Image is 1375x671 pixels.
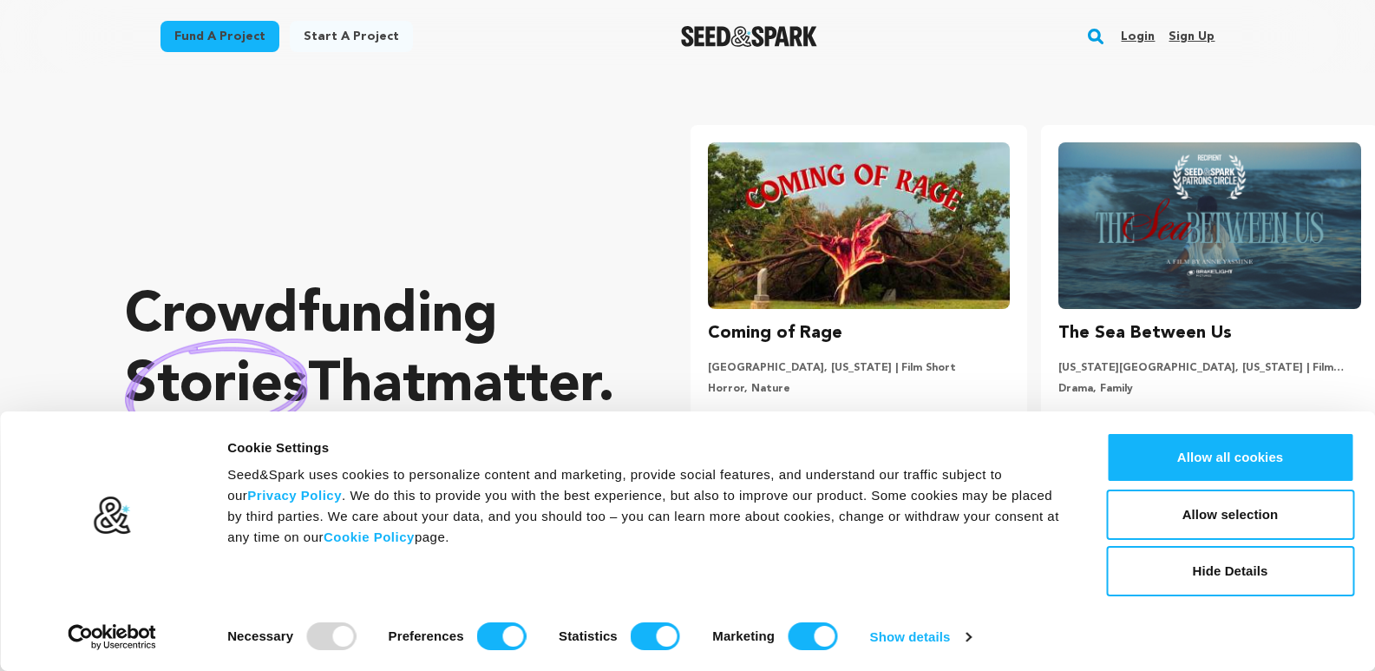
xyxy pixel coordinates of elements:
[125,339,308,433] img: hand sketched image
[227,464,1067,548] div: Seed&Spark uses cookies to personalize content and marketing, provide social features, and unders...
[1058,319,1232,347] h3: The Sea Between Us
[125,282,621,421] p: Crowdfunding that .
[247,488,342,503] a: Privacy Policy
[290,21,413,52] a: Start a project
[708,319,842,347] h3: Coming of Rage
[1121,23,1155,50] a: Login
[712,628,775,643] strong: Marketing
[1058,361,1361,375] p: [US_STATE][GEOGRAPHIC_DATA], [US_STATE] | Film Short
[389,628,464,643] strong: Preferences
[36,624,188,650] a: Usercentrics Cookiebot - opens in a new window
[708,382,1011,396] p: Horror, Nature
[1169,23,1215,50] a: Sign up
[559,628,618,643] strong: Statistics
[1058,142,1361,309] img: The Sea Between Us image
[1106,490,1354,540] button: Allow selection
[708,361,1011,375] p: [GEOGRAPHIC_DATA], [US_STATE] | Film Short
[1058,410,1361,471] p: A year after her sister’s passing, mounting grief forces a woman to confront the secrets, silence...
[681,26,817,47] a: Seed&Spark Homepage
[227,628,293,643] strong: Necessary
[708,410,1011,451] p: A shy indigenous girl gets possessed after her best friend betrays her during their annual campin...
[425,359,598,414] span: matter
[93,496,132,536] img: logo
[1106,432,1354,483] button: Allow all cookies
[870,624,971,650] a: Show details
[1058,382,1361,396] p: Drama, Family
[160,21,279,52] a: Fund a project
[226,615,227,616] legend: Consent Selection
[1106,546,1354,596] button: Hide Details
[681,26,817,47] img: Seed&Spark Logo Dark Mode
[324,530,415,544] a: Cookie Policy
[708,142,1011,309] img: Coming of Rage image
[227,437,1067,458] div: Cookie Settings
